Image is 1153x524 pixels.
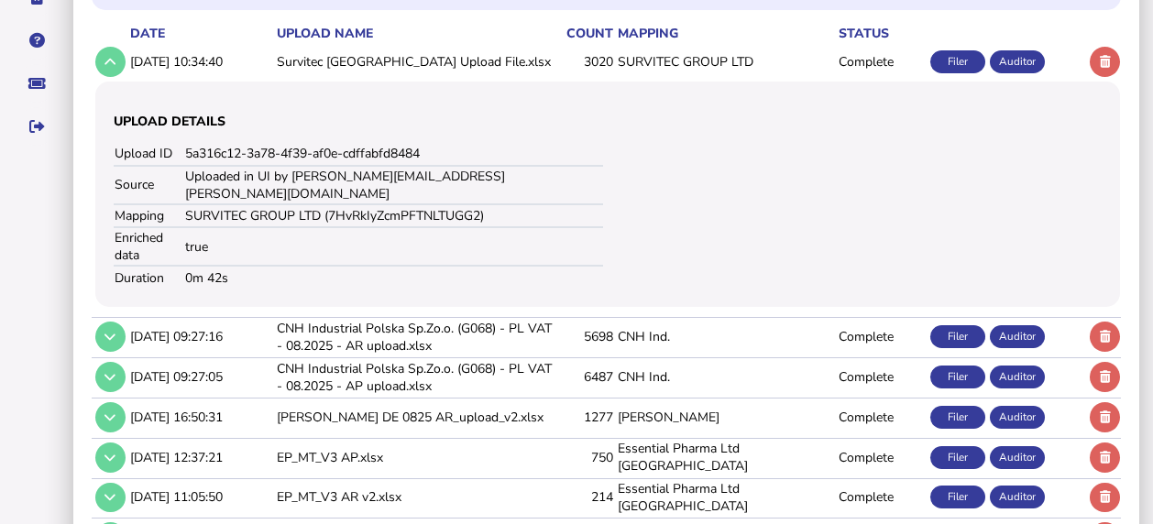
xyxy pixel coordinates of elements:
td: Uploaded in UI by [PERSON_NAME][EMAIL_ADDRESS][PERSON_NAME][DOMAIN_NAME] [184,166,603,204]
button: Delete upload [1090,47,1120,77]
div: Auditor [990,50,1045,73]
button: Show/hide row detail [95,47,126,77]
th: status [835,24,927,43]
td: 5698 [558,318,614,355]
td: [DATE] 11:05:50 [126,478,273,516]
th: date [126,24,273,43]
th: upload name [273,24,558,43]
td: Essential Pharma Ltd [GEOGRAPHIC_DATA] [614,438,836,475]
td: Survitec [GEOGRAPHIC_DATA] Upload File.xlsx [273,43,558,81]
td: [PERSON_NAME] [614,398,836,435]
div: Filer [930,406,985,429]
td: Complete [835,438,927,475]
td: true [184,227,603,266]
td: [DATE] 16:50:31 [126,398,273,435]
button: Show/hide row detail [95,322,126,352]
td: [DATE] 12:37:21 [126,438,273,475]
div: Auditor [990,366,1045,388]
td: Duration [114,266,184,289]
button: Show/hide row detail [95,483,126,513]
th: mapping [614,24,836,43]
button: Delete upload [1090,442,1120,473]
th: count [558,24,614,43]
td: 1277 [558,398,614,435]
button: Show/hide row detail [95,442,126,473]
td: Complete [835,398,927,435]
td: EP_MT_V3 AP.xlsx [273,438,558,475]
td: [DATE] 10:34:40 [126,43,273,81]
div: Filer [930,486,985,508]
td: 5a316c12-3a78-4f39-af0e-cdffabfd8484 [184,143,603,166]
td: Enriched data [114,227,184,266]
button: Delete upload [1090,402,1120,432]
td: 0m 42s [184,266,603,289]
td: Mapping [114,204,184,227]
td: [PERSON_NAME] DE 0825 AR_upload_v2.xlsx [273,398,558,435]
button: Show/hide row detail [95,362,126,392]
button: Sign out [17,107,56,146]
td: [DATE] 09:27:16 [126,318,273,355]
td: 214 [558,478,614,516]
td: Source [114,166,184,204]
td: CNH Industrial Polska Sp.Zo.o. (G068) - PL VAT - 08.2025 - AP upload.xlsx [273,358,558,396]
button: Delete upload [1090,322,1120,352]
div: Auditor [990,325,1045,348]
div: Filer [930,325,985,348]
div: Filer [930,50,985,73]
td: 3020 [558,43,614,81]
button: Raise a support ticket [17,64,56,103]
td: EP_MT_V3 AR v2.xlsx [273,478,558,516]
td: 750 [558,438,614,475]
h3: Upload details [114,113,603,130]
button: Show/hide row detail [95,402,126,432]
td: CNH Industrial Polska Sp.Zo.o. (G068) - PL VAT - 08.2025 - AR upload.xlsx [273,318,558,355]
td: Essential Pharma Ltd [GEOGRAPHIC_DATA] [614,478,836,516]
div: Filer [930,366,985,388]
td: SURVITEC GROUP LTD [614,43,836,81]
div: Auditor [990,446,1045,469]
button: Help pages [17,21,56,60]
td: [DATE] 09:27:05 [126,358,273,396]
td: CNH Ind. [614,358,836,396]
td: Complete [835,318,927,355]
td: Complete [835,43,927,81]
button: Delete upload [1090,483,1120,513]
button: Delete upload [1090,362,1120,392]
td: CNH Ind. [614,318,836,355]
td: 6487 [558,358,614,396]
td: SURVITEC GROUP LTD (7HvRkIyZcmPFTNLTUGG2) [184,204,603,227]
td: Complete [835,358,927,396]
div: Auditor [990,406,1045,429]
div: Auditor [990,486,1045,508]
td: Upload ID [114,143,184,166]
div: Filer [930,446,985,469]
td: Complete [835,478,927,516]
